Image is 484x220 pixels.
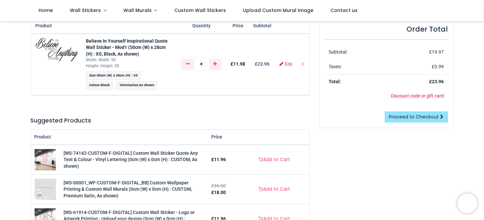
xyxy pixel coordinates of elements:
[64,150,198,169] a: [WS-74142-CUSTOM-F-DIGITAL] Custom Wall Sticker Quote Any Text & Colour - Vinyl Lettering (0cm (W...
[435,64,444,69] span: 3.99
[36,38,78,62] img: vk27maAAAAAElFTkSuQmCC
[35,186,56,192] a: [WS-00001_WP-CUSTOM-F-DIGITAL_BB] Custom Wallpaper Printing & Custom Wall Murals (0cm (W) x 0cm (...
[86,72,141,80] span: :
[432,64,444,69] span: £
[86,58,116,62] span: Width: Width: 50
[207,130,240,145] th: Price
[89,83,100,87] span: Colour
[325,45,392,60] td: Subtotal:
[389,113,439,120] span: Proceed to Checkout
[432,49,444,55] span: 19.97
[35,149,56,170] img: [WS-74142-CUSTOM-F-DIGITAL] Custom Wall Sticker Quote Any Text & Colour - Vinyl Lettering (0cm (W...
[70,7,101,14] span: Wall Stickers
[214,183,226,188] span: 36.00
[231,61,245,67] span: £
[211,183,226,188] del: £
[279,62,292,66] a: Edit
[101,83,110,87] span: Black
[120,83,138,87] span: Orientation
[258,61,270,67] span: 23.96
[31,116,309,125] h5: Suggested Products
[254,154,294,165] a: Add to Cart
[39,7,53,14] span: Home
[97,73,138,78] span: 50cm (W) x 28cm (H) : XS
[35,179,56,200] img: [WS-00001_WP-CUSTOM-F-DIGITAL_BB] Custom Wallpaper Printing & Custom Wall Murals (0cm (W) x 0cm (...
[31,19,82,34] th: Product
[35,157,56,162] a: [WS-74142-CUSTOM-F-DIGITAL] Custom Wall Sticker Quote Any Text & Colour - Vinyl Lettering (0cm (W...
[31,130,208,145] th: Product
[325,60,392,74] td: Taxes:
[86,81,113,90] span: :
[86,38,168,57] a: Believe In Yourself Inspirational Quote Wall Sticker - Mod1 (50cm (W) x 28cm (H) : XS, Black, As ...
[325,24,448,34] h4: Order Total
[330,7,358,14] span: Contact us
[89,73,96,78] span: Size
[182,59,194,70] a: Remove one
[209,59,222,70] a: Add one
[64,180,192,198] a: [WS-00001_WP-CUSTOM-F-DIGITAL_BB] Custom Wallpaper Printing & Custom Wall Murals (0cm (W) x 0cm (...
[429,49,444,55] span: £
[329,79,341,84] strong: Total:
[429,79,444,84] strong: £
[86,64,119,68] span: Height: Height: 28
[174,7,226,14] span: Custom Wall Stickers
[385,111,448,123] a: Proceed to Checkout
[227,19,249,34] th: Price
[116,81,157,90] span: :
[301,61,305,67] a: Remove from cart
[457,193,477,213] iframe: Brevo live chat
[214,157,226,162] span: 11.96
[254,184,294,195] a: Add to Cart
[249,19,275,34] th: Subtotal
[233,61,245,67] span: 11.98
[192,23,211,28] span: Quantity
[285,62,292,66] span: Edit
[243,7,313,14] span: Upload Custom Mural Image
[123,7,152,14] span: Wall Murals
[391,93,444,99] a: Discount code or gift card
[211,157,226,162] span: £
[139,83,154,87] span: As shown
[432,79,444,84] span: 23.96
[214,190,226,195] span: 18.00
[211,190,226,195] span: £
[255,61,270,67] b: £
